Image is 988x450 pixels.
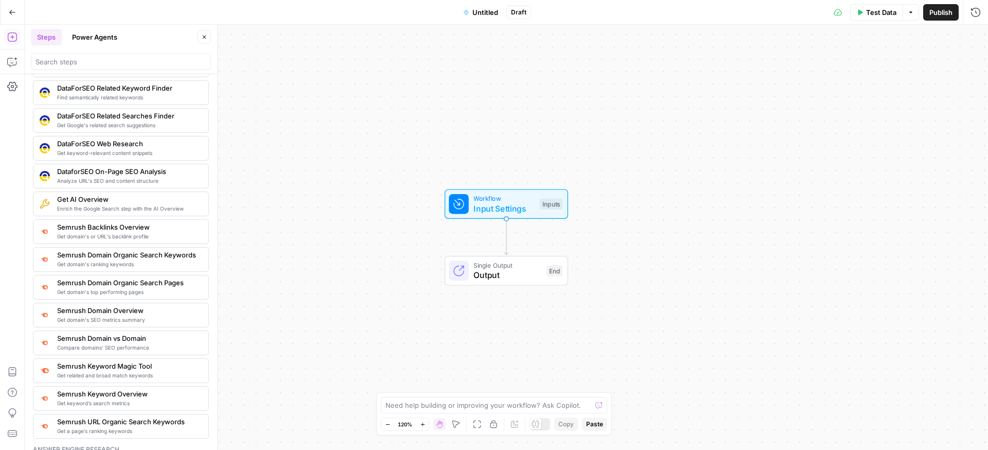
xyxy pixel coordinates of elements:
img: 9u0p4zbvbrir7uayayktvs1v5eg0 [40,115,50,126]
div: End [546,265,562,276]
img: v3j4otw2j2lxnxfkcl44e66h4fup [40,394,50,403]
span: Get keyword’s search metrics [57,399,200,407]
span: Test Data [866,7,896,18]
img: se7yyxfvbxn2c3qgqs66gfh04cl6 [40,88,50,98]
span: Get a page’s ranking keywords [57,427,200,435]
span: Get domain's ranking keywords [57,260,200,268]
span: Get AI Overview [57,194,200,204]
img: y3iv96nwgxbwrvt76z37ug4ox9nv [40,171,50,181]
span: Single Output [473,260,541,270]
span: Get domain's top performing pages [57,288,200,296]
g: Edge from start to end [504,219,508,255]
span: DataForSEO Related Searches Finder [57,111,200,121]
span: Input Settings [473,202,535,215]
button: Copy [554,418,578,431]
input: Search steps [36,57,206,67]
span: Semrush Keyword Magic Tool [57,361,200,371]
img: p4kt2d9mz0di8532fmfgvfq6uqa0 [40,255,50,264]
button: Untitled [457,4,504,21]
img: otu06fjiulrdwrqmbs7xihm55rg9 [40,283,50,291]
img: 73nre3h8eff8duqnn8tc5kmlnmbe [40,199,50,209]
div: Single OutputOutputEnd [411,256,602,286]
span: Semrush Domain Overview [57,305,200,316]
span: Semrush Domain Organic Search Keywords [57,250,200,260]
span: DataForSEO Web Research [57,139,200,149]
button: Test Data [850,4,903,21]
img: 4e4w6xi9sjogcjglmt5eorgxwtyu [40,310,50,319]
span: Semrush Keyword Overview [57,389,200,399]
span: Get domain's or URL's backlink profile [57,232,200,240]
img: 8a3tdog8tf0qdwwcclgyu02y995m [40,366,50,376]
img: ey5lt04xp3nqzrimtu8q5fsyor3u [40,422,50,430]
span: Semrush Backlinks Overview [57,222,200,232]
button: Power Agents [66,29,123,45]
span: Untitled [472,7,498,18]
span: Workflow [473,194,535,203]
img: 3hnddut9cmlpnoegpdll2wmnov83 [40,143,50,153]
span: Semrush Domain Organic Search Pages [57,278,200,288]
span: Get related and broad match keywords [57,371,200,379]
span: Publish [929,7,952,18]
span: 120% [398,420,412,428]
button: Publish [923,4,959,21]
span: Analyze URL's SEO and content structure [57,177,200,185]
span: Get keyword-relevant content snippets [57,149,200,157]
span: DataforSEO On-Page SEO Analysis [57,166,200,177]
span: Find semantically related keywords [57,93,200,101]
span: DataForSEO Related Keyword Finder [57,83,200,93]
span: Get Google's related search suggestions [57,121,200,129]
div: WorkflowInput SettingsInputs [411,189,602,219]
span: Paste [586,420,603,429]
span: Output [473,269,541,281]
span: Draft [511,8,526,17]
span: Get domain's SEO metrics summary [57,316,200,324]
span: Compare domains' SEO performance [57,343,200,352]
button: Steps [31,29,62,45]
span: Semrush Domain vs Domain [57,333,200,343]
button: Paste [582,418,607,431]
span: Semrush URL Organic Search Keywords [57,417,200,427]
div: Inputs [540,198,562,210]
img: 3lyvnidk9veb5oecvmize2kaffdg [40,227,50,236]
span: Enrich the Google Search step with the AI Overview [57,204,200,213]
span: Copy [558,420,574,429]
img: zn8kcn4lc16eab7ly04n2pykiy7x [40,338,50,347]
